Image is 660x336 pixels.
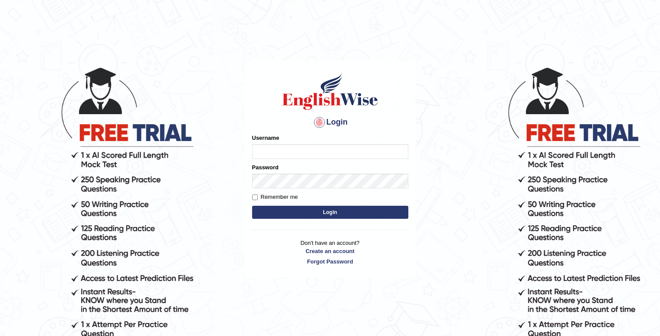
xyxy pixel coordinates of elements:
[252,193,298,201] label: Remember me
[252,239,408,266] p: Don't have an account?
[252,134,279,142] label: Username
[281,72,380,111] img: Logo of English Wise sign in for intelligent practice with AI
[252,115,408,129] h4: Login
[252,257,408,266] a: Forgot Password
[252,163,279,171] label: Password
[252,194,258,200] input: Remember me
[252,206,408,219] button: Login
[252,247,408,255] a: Create an account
